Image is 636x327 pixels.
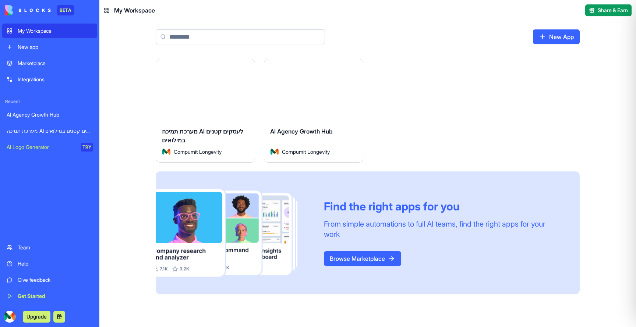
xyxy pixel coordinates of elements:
[7,111,93,118] div: AI Agency Growth Hub
[324,251,401,266] a: Browse Marketplace
[18,244,93,251] div: Team
[156,189,312,277] img: Frame_181_egmpey.png
[23,311,50,323] button: Upgrade
[2,240,97,255] a: Team
[2,256,97,271] a: Help
[533,29,580,44] a: New App
[2,72,97,87] a: Integrations
[81,143,93,152] div: TRY
[2,99,97,104] span: Recent
[270,147,279,156] img: Avatar
[4,311,15,323] img: ACg8ocL9QCWQVzSr-OLB_Mi0O7HDjpkMy0Kxtn7QjNNHBvPezQrhI767=s96-c
[2,107,97,122] a: AI Agency Growth Hub
[585,4,632,16] button: Share & Earn
[2,56,97,71] a: Marketplace
[162,128,243,144] span: מערכת תמיכה AI לעסקים קטנים במילואים
[2,124,97,138] a: מערכת תמיכה AI לעסקים קטנים במילואים
[57,5,74,15] div: BETA
[2,273,97,287] a: Give feedback
[324,219,562,239] div: From simple automations to full AI teams, find the right apps for your work
[114,6,155,15] span: My Workspace
[162,147,171,156] img: Avatar
[18,43,93,51] div: New app
[156,59,255,163] a: מערכת תמיכה AI לעסקים קטנים במילואיםAvatarCompumit Longevity
[2,289,97,303] a: Get Started
[18,27,93,35] div: My Workspace
[2,140,97,154] a: AI Logo GeneratorTRY
[23,313,50,320] a: Upgrade
[324,200,562,213] div: Find the right apps for you
[2,24,97,38] a: My Workspace
[18,60,93,67] div: Marketplace
[598,7,628,14] span: Share & Earn
[5,5,74,15] a: BETA
[264,59,363,163] a: AI Agency Growth HubAvatarCompumit Longevity
[18,76,93,83] div: Integrations
[18,276,93,284] div: Give feedback
[18,260,93,267] div: Help
[2,40,97,54] a: New app
[270,128,333,135] span: AI Agency Growth Hub
[282,148,330,156] span: Compumit Longevity
[5,5,51,15] img: logo
[7,143,76,151] div: AI Logo Generator
[7,127,93,135] div: מערכת תמיכה AI לעסקים קטנים במילואים
[174,148,222,156] span: Compumit Longevity
[18,292,93,300] div: Get Started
